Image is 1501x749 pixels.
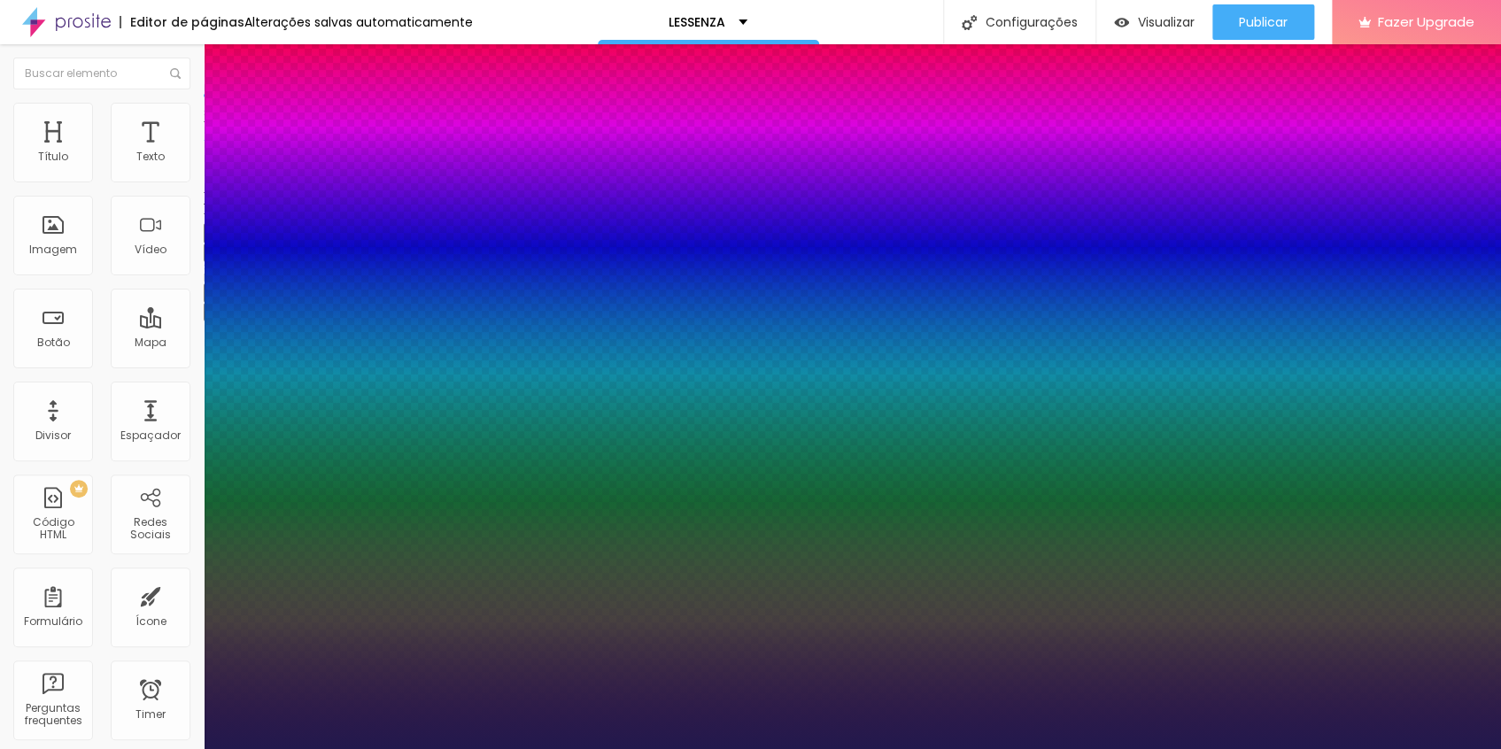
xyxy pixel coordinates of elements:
div: Alterações salvas automaticamente [244,16,473,28]
button: Visualizar [1096,4,1212,40]
div: Mapa [135,336,166,349]
div: Perguntas frequentes [18,702,88,728]
div: Botão [37,336,70,349]
div: Redes Sociais [115,516,185,542]
div: Vídeo [135,243,166,256]
div: Imagem [29,243,77,256]
button: Publicar [1212,4,1314,40]
div: Ícone [135,615,166,628]
img: view-1.svg [1114,15,1129,30]
img: Icone [170,68,181,79]
div: Título [38,151,68,163]
p: LESSENZA [669,16,725,28]
div: Timer [135,708,166,721]
input: Buscar elemento [13,58,190,89]
span: Publicar [1239,15,1288,29]
div: Editor de páginas [120,16,244,28]
div: Código HTML [18,516,88,542]
div: Formulário [24,615,82,628]
img: Icone [962,15,977,30]
div: Texto [136,151,165,163]
span: Fazer Upgrade [1378,14,1474,29]
span: Visualizar [1138,15,1195,29]
div: Divisor [35,429,71,442]
div: Espaçador [120,429,181,442]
